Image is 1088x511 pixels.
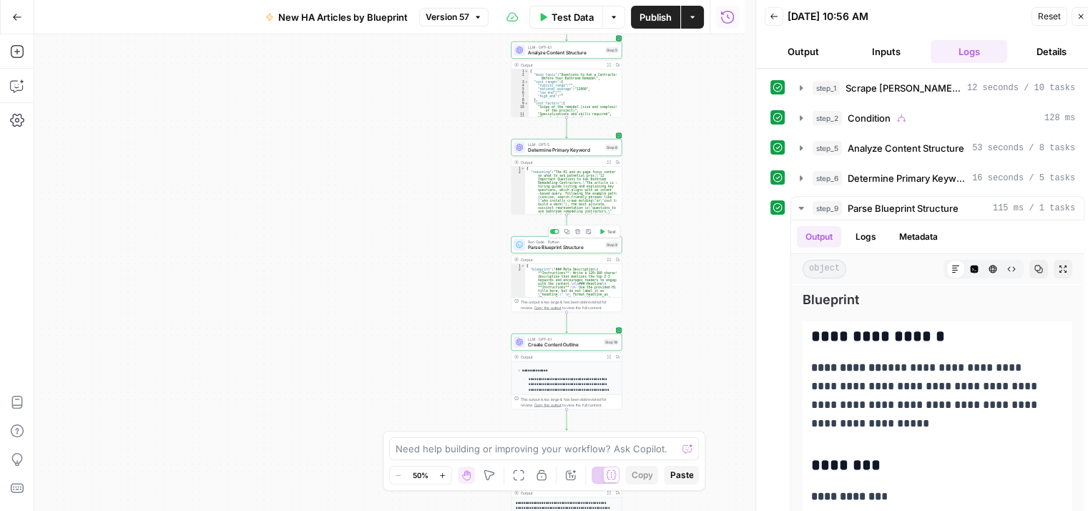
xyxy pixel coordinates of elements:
[534,403,562,407] span: Copy the output
[511,139,622,215] div: LLM · GPT-5Determine Primary KeywordStep 6Output{ "reasoning":"The H1 and on-page focus center on...
[528,49,602,57] span: Analyze Content Structure
[891,226,946,248] button: Metadata
[521,354,602,360] div: Output
[511,73,529,80] div: 2
[848,171,966,185] span: Determine Primary Keyword
[765,40,842,63] button: Output
[791,107,1084,130] button: 128 ms
[813,201,842,215] span: step_9
[528,341,601,349] span: Create Content Outline
[797,226,841,248] button: Output
[521,264,525,268] span: Toggle code folding, rows 1 through 3
[566,312,568,333] g: Edge from step_9 to step_18
[813,111,842,125] span: step_2
[511,112,529,116] div: 11
[848,201,959,215] span: Parse Blueprint Structure
[791,167,1084,190] button: 16 seconds / 5 tasks
[597,227,619,236] button: Test
[993,202,1075,215] span: 115 ms / 1 tasks
[521,299,619,311] div: This output is too large & has been abbreviated for review. to view the full content.
[1044,112,1075,125] span: 128 ms
[521,167,525,170] span: Toggle code folding, rows 1 through 4
[521,396,619,408] div: This output is too large & has been abbreviated for review. to view the full content.
[528,147,602,154] span: Determine Primary Keyword
[967,82,1075,94] span: 12 seconds / 10 tasks
[1031,7,1067,26] button: Reset
[528,142,602,147] span: LLM · GPT-5
[566,28,568,42] g: Edge from step_2-conditional-end to step_5
[631,6,680,29] button: Publish
[413,469,428,481] span: 50%
[534,306,562,310] span: Copy the output
[419,8,489,26] button: Version 57
[524,102,529,105] span: Toggle code folding, rows 9 through 16
[813,171,842,185] span: step_6
[511,105,529,112] div: 10
[524,80,529,84] span: Toggle code folding, rows 3 through 8
[813,81,840,95] span: step_1
[524,69,529,73] span: Toggle code folding, rows 1 through 137
[803,260,846,278] span: object
[511,69,529,73] div: 1
[426,11,469,24] span: Version 57
[566,117,568,138] g: Edge from step_5 to step_6
[511,84,529,87] div: 4
[848,111,891,125] span: Condition
[791,77,1084,99] button: 12 seconds / 10 tasks
[511,236,622,312] div: Run Code · PythonParse Blueprint StructureStep 9TestOutput{ "blueprint":"### Meta Description\n *...
[521,160,602,165] div: Output
[605,242,619,248] div: Step 9
[529,6,602,29] button: Test Data
[625,466,658,485] button: Copy
[670,469,693,482] span: Paste
[664,466,699,485] button: Paste
[846,81,961,95] span: Scrape [PERSON_NAME] Article
[972,172,1075,185] span: 16 seconds / 5 tasks
[631,469,652,482] span: Copy
[511,102,529,105] div: 9
[511,80,529,84] div: 3
[848,40,925,63] button: Inputs
[552,10,594,24] span: Test Data
[931,40,1008,63] button: Logs
[607,228,616,235] span: Test
[511,167,525,170] div: 1
[605,47,619,54] div: Step 5
[511,116,529,120] div: 12
[511,87,529,91] div: 5
[511,91,529,94] div: 6
[521,490,602,496] div: Output
[511,98,529,102] div: 8
[521,257,602,263] div: Output
[511,264,525,268] div: 1
[848,141,964,155] span: Analyze Content Structure
[528,239,602,245] span: Run Code · Python
[528,44,602,50] span: LLM · GPT-4.1
[511,94,529,98] div: 7
[511,42,622,117] div: LLM · GPT-4.1Analyze Content StructureStep 5Output{ "main_topic":"Questions to Ask a Contractor B...
[566,409,568,430] g: Edge from step_18 to step_11
[847,226,885,248] button: Logs
[604,339,619,346] div: Step 18
[521,62,602,68] div: Output
[278,10,408,24] span: New HA Articles by Blueprint
[639,10,672,24] span: Publish
[528,244,602,251] span: Parse Blueprint Structure
[511,170,525,228] div: 2
[791,197,1084,220] button: 115 ms / 1 tasks
[813,141,842,155] span: step_5
[605,145,619,151] div: Step 6
[791,137,1084,160] button: 53 seconds / 8 tasks
[1038,10,1061,23] span: Reset
[528,336,601,342] span: LLM · GPT-4.1
[972,142,1075,155] span: 53 seconds / 8 tasks
[803,290,1072,310] span: Blueprint
[257,6,416,29] button: New HA Articles by Blueprint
